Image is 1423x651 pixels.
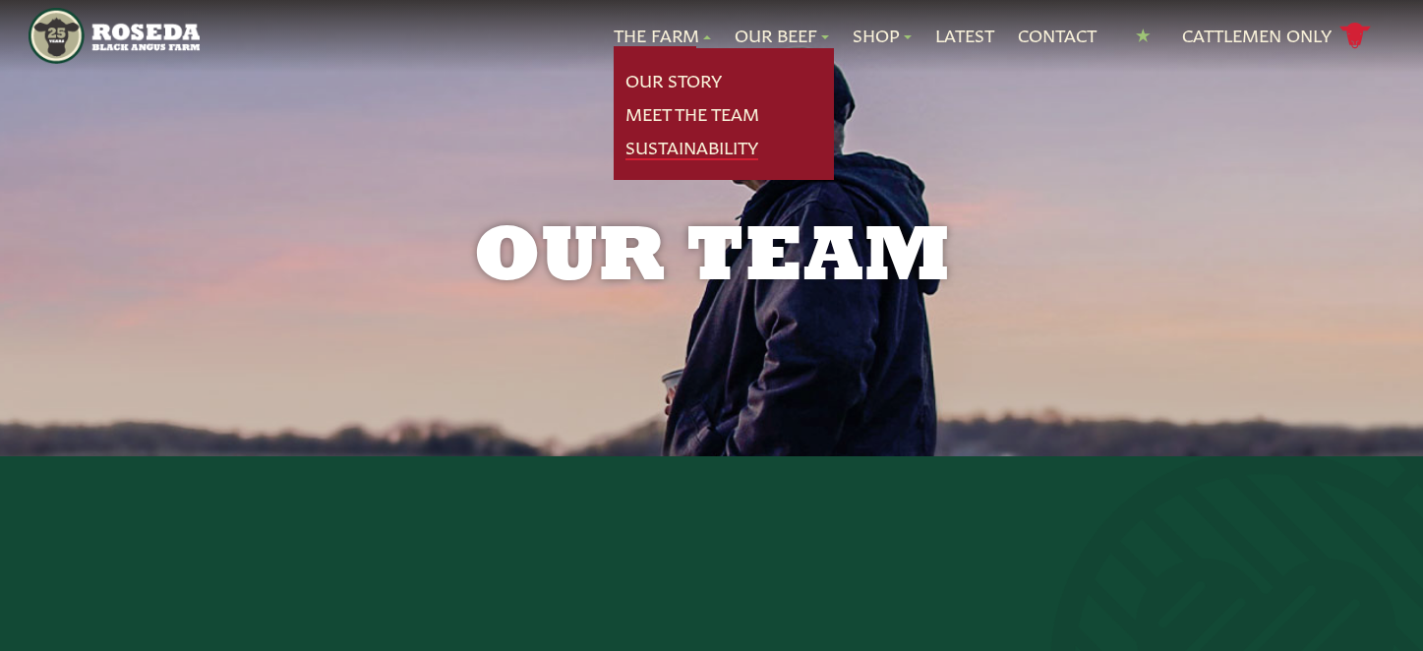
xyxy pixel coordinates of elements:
[625,135,758,160] a: Sustainability
[208,220,1215,299] h1: Our Team
[1182,19,1371,53] a: Cattlemen Only
[935,23,994,48] a: Latest
[29,8,200,64] img: https://roseda.com/wp-content/uploads/2021/05/roseda-25-header.png
[1018,23,1097,48] a: Contact
[735,23,829,48] a: Our Beef
[853,23,912,48] a: Shop
[625,101,759,127] a: Meet The Team
[625,68,722,93] a: Our Story
[614,23,711,48] a: The Farm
